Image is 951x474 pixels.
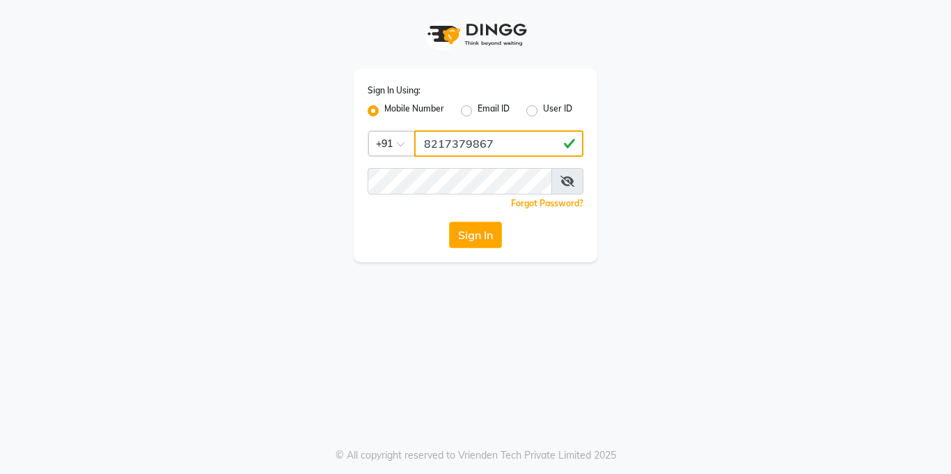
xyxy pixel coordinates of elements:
[543,102,572,119] label: User ID
[368,168,552,194] input: Username
[384,102,444,119] label: Mobile Number
[478,102,510,119] label: Email ID
[449,222,502,248] button: Sign In
[420,14,531,55] img: logo1.svg
[414,130,583,157] input: Username
[511,198,583,208] a: Forgot Password?
[368,84,421,97] label: Sign In Using:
